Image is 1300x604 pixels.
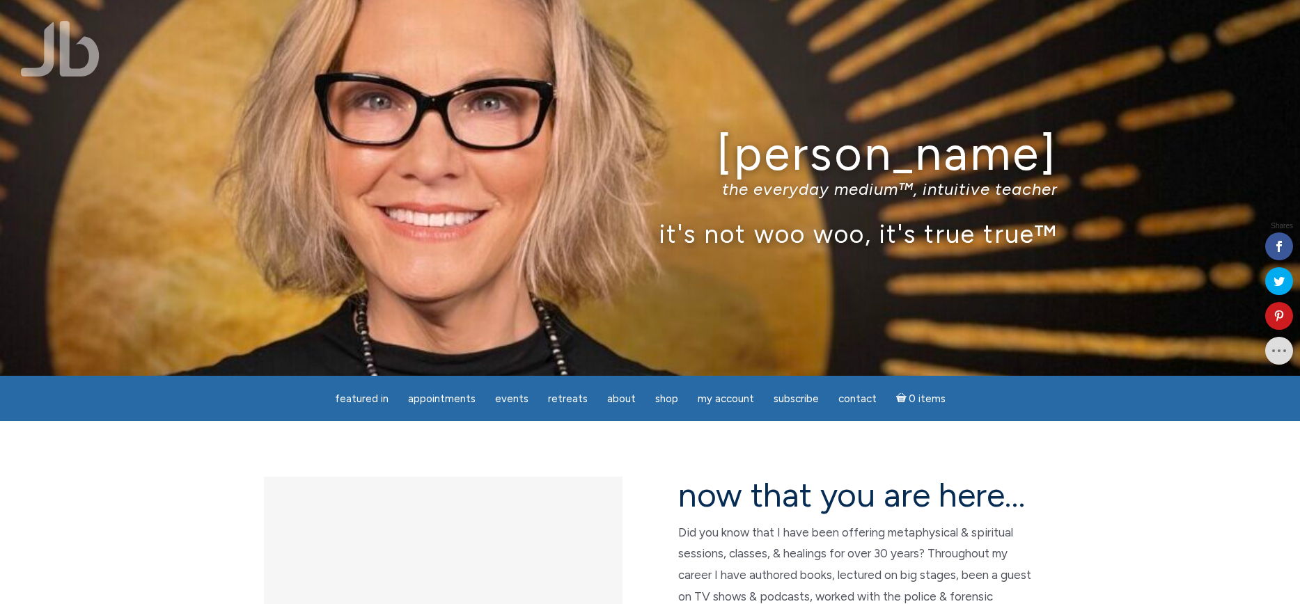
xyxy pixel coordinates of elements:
[487,386,537,413] a: Events
[765,386,827,413] a: Subscribe
[327,386,397,413] a: featured in
[243,218,1058,248] p: it's not woo woo, it's true true™
[888,384,955,413] a: Cart0 items
[335,392,389,405] span: featured in
[698,392,754,405] span: My Account
[540,386,596,413] a: Retreats
[607,392,636,405] span: About
[896,392,909,405] i: Cart
[774,392,819,405] span: Subscribe
[909,394,946,404] span: 0 items
[21,21,100,77] img: Jamie Butler. The Everyday Medium
[655,392,678,405] span: Shop
[548,392,588,405] span: Retreats
[243,179,1058,199] p: the everyday medium™, intuitive teacher
[400,386,484,413] a: Appointments
[830,386,885,413] a: Contact
[678,477,1037,514] h2: now that you are here…
[408,392,476,405] span: Appointments
[495,392,528,405] span: Events
[647,386,687,413] a: Shop
[838,392,877,405] span: Contact
[243,127,1058,180] h1: [PERSON_NAME]
[1271,223,1293,230] span: Shares
[689,386,762,413] a: My Account
[599,386,644,413] a: About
